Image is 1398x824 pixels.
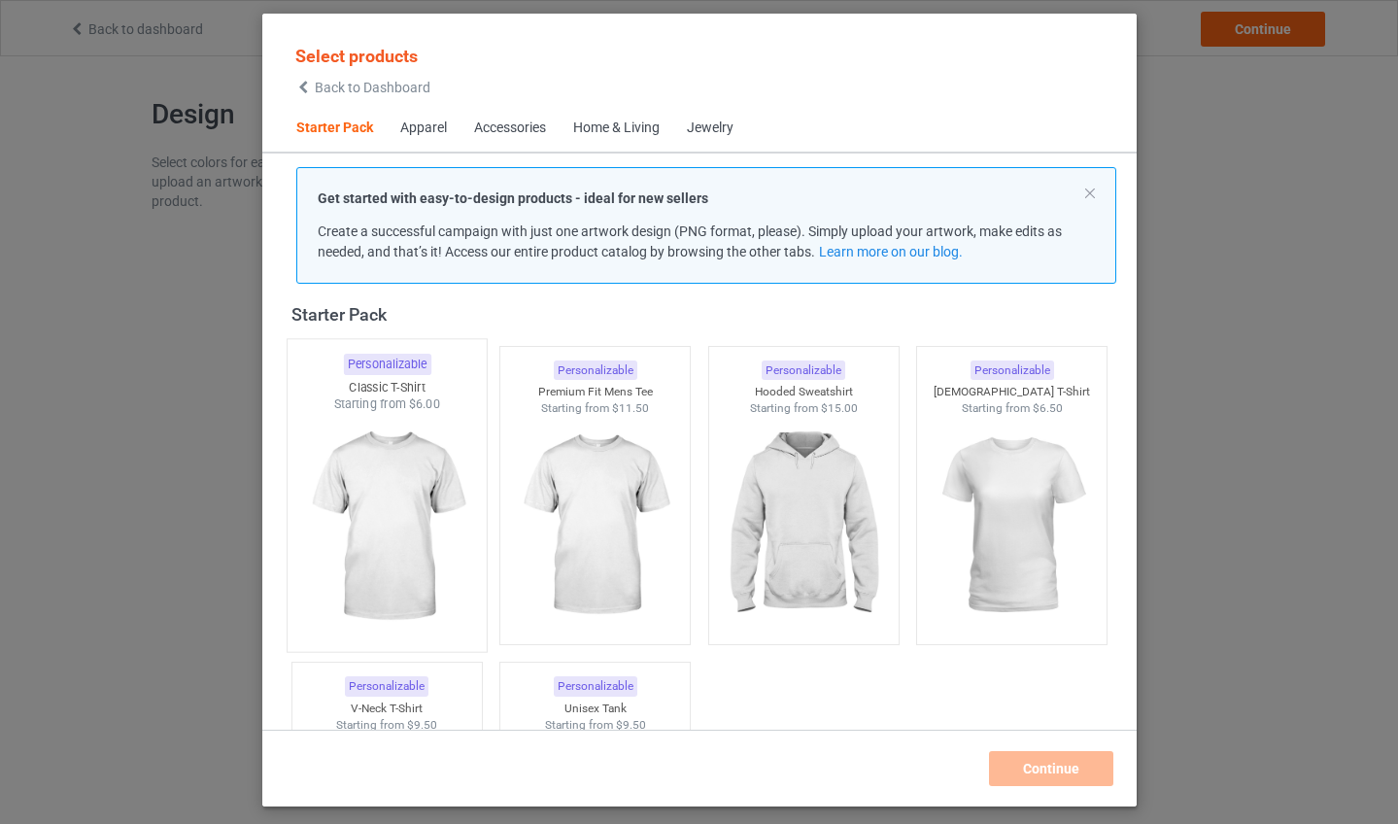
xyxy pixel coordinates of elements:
div: Starting from [500,400,690,417]
div: Home & Living [573,119,660,138]
span: $6.50 [1032,401,1062,415]
div: Personalizable [553,676,636,697]
div: Apparel [400,119,447,138]
div: Accessories [474,119,546,138]
div: Personalizable [345,676,428,697]
img: regular.jpg [925,417,1099,635]
div: Starter Pack [290,303,1115,326]
img: regular.jpg [716,417,890,635]
div: Starting from [500,717,690,734]
div: V-Neck T-Shirt [291,701,481,717]
span: Create a successful campaign with just one artwork design (PNG format, please). Simply upload you... [318,223,1062,259]
div: Personalizable [762,360,845,381]
div: [DEMOGRAPHIC_DATA] T-Shirt [917,384,1107,400]
strong: Get started with easy-to-design products - ideal for new sellers [318,190,708,206]
span: Select products [295,46,418,66]
div: Hooded Sweatshirt [708,384,898,400]
div: Classic T-Shirt [287,379,486,395]
div: Unisex Tank [500,701,690,717]
span: $6.00 [408,396,440,411]
div: Personalizable [553,360,636,381]
span: $9.50 [615,718,645,732]
span: $15.00 [820,401,857,415]
div: Premium Fit Mens Tee [500,384,690,400]
span: $9.50 [407,718,437,732]
div: Jewelry [687,119,733,138]
a: Learn more on our blog. [818,244,962,259]
div: Starting from [291,717,481,734]
div: Starting from [917,400,1107,417]
div: Personalizable [343,354,430,375]
div: Starting from [708,400,898,417]
img: regular.jpg [295,413,478,641]
span: $11.50 [612,401,649,415]
span: Starter Pack [283,105,387,152]
div: Personalizable [970,360,1053,381]
img: regular.jpg [508,417,682,635]
span: Back to Dashboard [315,80,430,95]
div: Starting from [287,395,486,412]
